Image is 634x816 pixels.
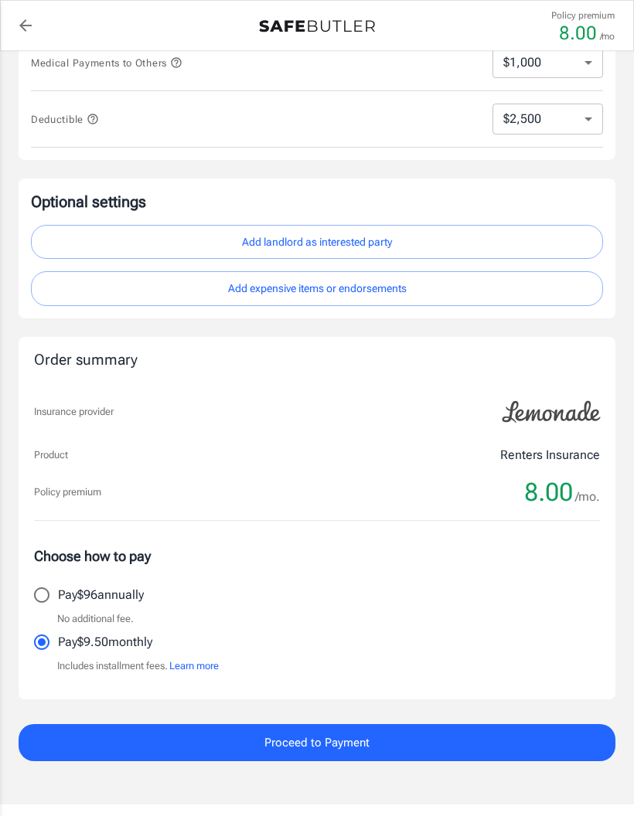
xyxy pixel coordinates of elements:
span: Proceed to Payment [264,733,370,753]
p: Insurance provider [34,404,114,420]
button: Proceed to Payment [19,724,615,761]
span: /mo. [575,486,600,508]
span: Medical Payments to Others [31,57,182,69]
p: Renters Insurance [500,446,600,464]
p: Pay $96 annually [58,586,144,604]
p: Policy premium [34,484,101,500]
p: Optional settings [31,191,603,212]
p: 8.00 [559,24,597,42]
button: Medical Payments to Others [31,53,182,72]
p: Choose how to pay [34,546,600,566]
button: Add expensive items or endorsements [31,271,603,306]
button: Add landlord as interested party [31,225,603,260]
span: Deductible [31,114,99,125]
p: /mo [600,29,615,43]
button: Deductible [31,110,99,128]
span: 8.00 [524,477,573,508]
p: No additional fee. [57,611,134,627]
a: back to quotes [10,10,41,41]
p: Pay $9.50 monthly [58,633,152,651]
p: Includes installment fees. [57,658,219,674]
button: Learn more [169,658,219,674]
p: Policy premium [551,8,615,22]
img: Back to quotes [259,20,375,32]
p: Product [34,447,68,463]
img: Lemonade [493,390,609,433]
div: Order summary [34,349,600,372]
